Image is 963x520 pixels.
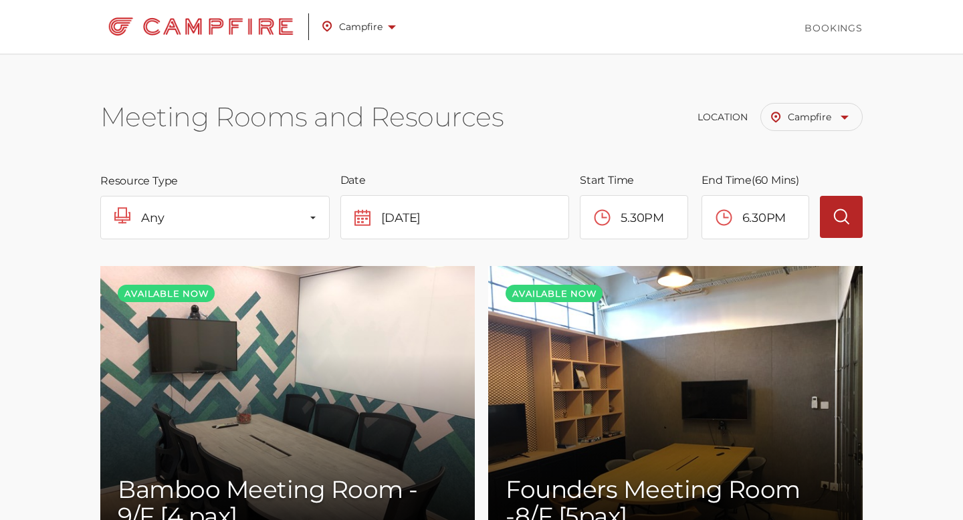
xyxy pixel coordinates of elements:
[118,285,215,302] span: Available now
[698,111,748,123] span: Location
[340,174,366,187] label: Date
[100,100,504,133] h1: Meeting Rooms and Resources
[322,18,396,35] span: Campfire
[580,174,634,187] label: Start Time
[788,111,849,123] span: Campfire
[100,10,322,43] a: Campfire
[141,207,164,229] span: Any
[322,11,409,42] a: Campfire
[805,21,863,35] a: Bookings
[752,174,799,186] span: (60 Mins)
[100,174,178,188] label: Resource Type
[100,13,302,40] img: Campfire
[702,174,799,187] label: End Time
[760,103,863,131] a: Campfire
[100,196,330,239] button: Any
[506,285,603,302] span: Available now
